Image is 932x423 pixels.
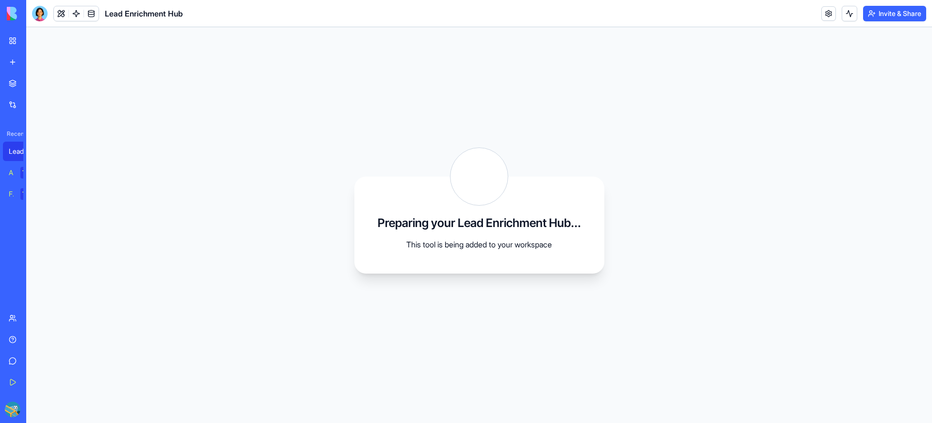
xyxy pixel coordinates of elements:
[5,402,20,417] img: ACg8ocJ488WcOkvinp9Vg697vL9QuldOD6rZxmjRgPCblw5GoxxvJR7D=s96-c
[9,168,14,178] div: AI Logo Generator
[7,7,67,20] img: logo
[20,188,36,200] div: TRY
[3,163,42,182] a: AI Logo GeneratorTRY
[3,142,42,161] a: Lead Enrichment Hub
[105,8,183,19] span: Lead Enrichment Hub
[3,130,23,138] span: Recent
[382,239,576,250] p: This tool is being added to your workspace
[3,184,42,204] a: Feedback FormTRY
[378,215,581,231] h3: Preparing your Lead Enrichment Hub...
[9,189,14,199] div: Feedback Form
[863,6,926,21] button: Invite & Share
[9,146,36,156] div: Lead Enrichment Hub
[20,167,36,179] div: TRY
